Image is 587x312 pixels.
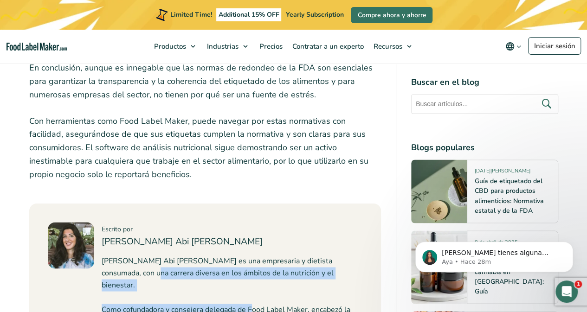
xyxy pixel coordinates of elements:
[285,10,343,19] span: Yearly Subscription
[555,280,578,303] iframe: Intercom live chat
[351,7,432,23] a: Compre ahora y ahorre
[202,30,252,63] a: Industrias
[411,76,558,89] h4: Buscar en el blog
[371,42,403,51] span: Recursos
[102,255,362,291] p: [PERSON_NAME] Abi [PERSON_NAME] es una empresaria y dietista consumada, con una carrera diversa e...
[170,10,212,19] span: Limited Time!
[475,177,544,215] a: Guía de etiquetado del CBD para productos alimenticios: Normativa estatal y de la FDA
[369,30,416,63] a: Recursos
[475,167,530,178] span: [DATE][PERSON_NAME]
[401,222,587,287] iframe: Intercom notifications mensaje
[204,42,239,51] span: Industrias
[151,42,187,51] span: Productos
[411,141,558,154] h4: Blogs populares
[149,30,200,63] a: Productos
[528,37,581,55] a: Iniciar sesión
[102,235,362,248] h4: [PERSON_NAME] Abi [PERSON_NAME]
[574,280,582,288] span: 1
[288,30,367,63] a: Contratar a un experto
[48,222,94,268] img: Maria Abi Hanna - Etiquetadora de alimentos
[255,30,285,63] a: Precios
[216,8,282,21] span: Additional 15% OFF
[29,61,381,101] p: En conclusión, aunque es innegable que las normas de redondeo de la FDA son esenciales para garan...
[29,115,381,181] p: Con herramientas como Food Label Maker, puede navegar por estas normativas con facilidad, asegurá...
[290,42,365,51] span: Contratar a un experto
[102,224,133,233] span: Escrito por
[257,42,284,51] span: Precios
[411,94,558,114] input: Buscar artículos...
